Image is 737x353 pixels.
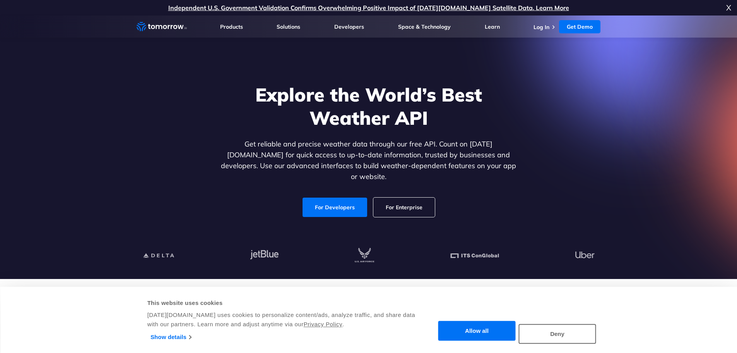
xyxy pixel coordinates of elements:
a: For Developers [303,198,367,217]
a: Get Demo [559,20,600,33]
a: Independent U.S. Government Validation Confirms Overwhelming Positive Impact of [DATE][DOMAIN_NAM... [168,4,569,12]
button: Deny [519,324,596,344]
button: Allow all [438,321,516,341]
a: Developers [334,23,364,30]
a: Space & Technology [398,23,451,30]
div: This website uses cookies [147,298,416,308]
a: For Enterprise [373,198,435,217]
a: Show details [150,331,191,343]
div: [DATE][DOMAIN_NAME] uses cookies to personalize content/ads, analyze traffic, and share data with... [147,310,416,329]
h1: Explore the World’s Best Weather API [219,83,518,129]
a: Home link [137,21,187,33]
a: Log In [534,24,549,31]
a: Learn [485,23,500,30]
p: Get reliable and precise weather data through our free API. Count on [DATE][DOMAIN_NAME] for quic... [219,139,518,182]
a: Privacy Policy [304,321,342,327]
a: Products [220,23,243,30]
a: Solutions [277,23,300,30]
